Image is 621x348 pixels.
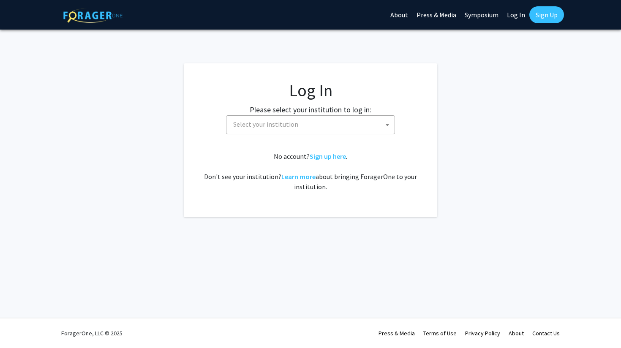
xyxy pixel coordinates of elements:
[61,318,123,348] div: ForagerOne, LLC © 2025
[201,80,420,101] h1: Log In
[63,8,123,23] img: ForagerOne Logo
[509,329,524,337] a: About
[310,152,346,160] a: Sign up here
[465,329,500,337] a: Privacy Policy
[201,151,420,192] div: No account? . Don't see your institution? about bringing ForagerOne to your institution.
[233,120,298,128] span: Select your institution
[529,6,564,23] a: Sign Up
[226,115,395,134] span: Select your institution
[230,116,395,133] span: Select your institution
[281,172,316,181] a: Learn more about bringing ForagerOne to your institution
[379,329,415,337] a: Press & Media
[532,329,560,337] a: Contact Us
[423,329,457,337] a: Terms of Use
[250,104,371,115] label: Please select your institution to log in:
